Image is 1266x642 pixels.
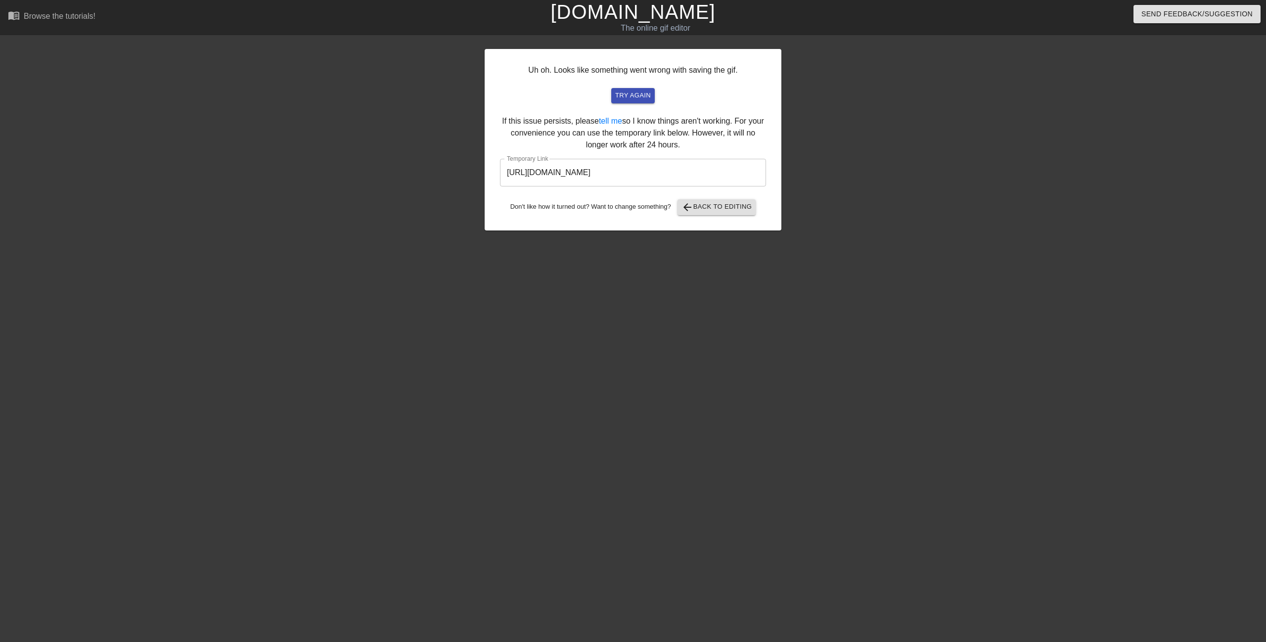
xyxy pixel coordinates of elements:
a: Browse the tutorials! [8,9,95,25]
input: bare [500,159,766,186]
button: Send Feedback/Suggestion [1133,5,1261,23]
span: menu_book [8,9,20,21]
span: arrow_back [681,201,693,213]
div: Don't like how it turned out? Want to change something? [500,199,766,215]
a: tell me [599,117,622,125]
div: Uh oh. Looks like something went wrong with saving the gif. If this issue persists, please so I k... [485,49,781,230]
span: try again [615,90,651,101]
button: Back to Editing [678,199,756,215]
a: [DOMAIN_NAME] [550,1,715,23]
div: The online gif editor [427,22,884,34]
button: try again [611,88,655,103]
span: Send Feedback/Suggestion [1141,8,1253,20]
span: Back to Editing [681,201,752,213]
div: Browse the tutorials! [24,12,95,20]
